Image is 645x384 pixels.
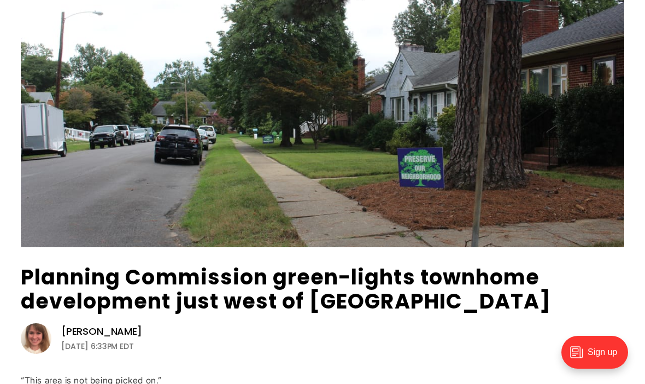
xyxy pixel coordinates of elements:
[61,325,142,338] a: [PERSON_NAME]
[552,330,645,384] iframe: portal-trigger
[21,323,51,354] img: Sarah Vogelsong
[61,340,134,353] time: [DATE] 6:33PM EDT
[21,263,551,316] a: Planning Commission green-lights townhome development just west of [GEOGRAPHIC_DATA]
